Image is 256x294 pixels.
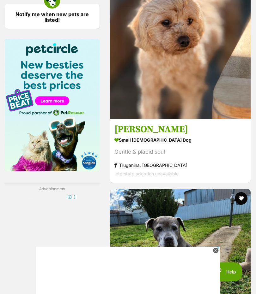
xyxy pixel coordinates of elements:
div: Gentle & placid soul [114,148,246,156]
button: favourite [235,192,247,205]
iframe: Help Scout Beacon - Open [209,262,243,281]
a: Notify me when new pets are listed! [5,4,100,29]
strong: Truganina, [GEOGRAPHIC_DATA] [114,161,246,170]
img: Pet Circle promo banner [5,39,100,171]
a: [PERSON_NAME] small [DEMOGRAPHIC_DATA] Dog Gentle & placid soul Truganina, [GEOGRAPHIC_DATA] Inte... [110,119,251,183]
strong: small [DEMOGRAPHIC_DATA] Dog [114,136,246,145]
h3: [PERSON_NAME] [114,124,246,136]
iframe: Advertisement [13,262,243,291]
span: Interstate adoption unavailable [114,171,179,177]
